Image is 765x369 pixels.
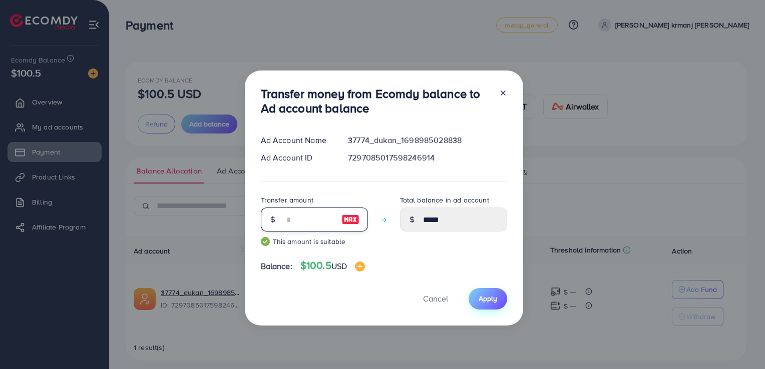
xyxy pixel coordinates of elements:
h4: $100.5 [300,259,365,272]
span: Balance: [261,260,292,272]
img: image [355,261,365,271]
img: guide [261,237,270,246]
button: Apply [469,288,507,309]
button: Cancel [411,288,461,309]
h3: Transfer money from Ecomdy balance to Ad account balance [261,86,491,115]
label: Total balance in ad account [400,195,489,205]
div: Ad Account Name [253,134,340,146]
iframe: Chat [722,324,757,361]
span: Apply [479,293,497,303]
small: This amount is suitable [261,236,368,246]
label: Transfer amount [261,195,313,205]
span: USD [331,260,347,271]
div: Ad Account ID [253,152,340,163]
div: 7297085017598246914 [340,152,515,163]
div: 37774_dukan_1698985028838 [340,134,515,146]
span: Cancel [423,293,448,304]
img: image [341,213,359,225]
